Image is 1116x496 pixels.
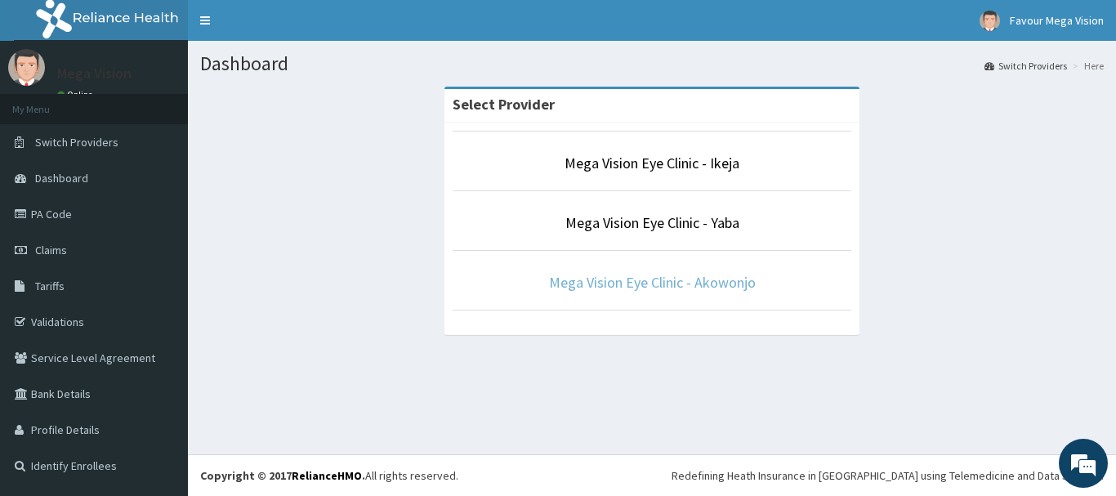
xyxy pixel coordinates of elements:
strong: Select Provider [453,95,555,114]
a: RelianceHMO [292,468,362,483]
span: Claims [35,243,67,257]
span: Tariffs [35,279,65,293]
div: Redefining Heath Insurance in [GEOGRAPHIC_DATA] using Telemedicine and Data Science! [672,467,1104,484]
p: Mega Vision [57,66,132,81]
footer: All rights reserved. [188,454,1116,496]
a: Switch Providers [984,59,1067,73]
a: Mega Vision Eye Clinic - Ikeja [565,154,739,172]
span: Dashboard [35,171,88,185]
span: Favour Mega Vision [1010,13,1104,28]
a: Mega Vision Eye Clinic - Akowonjo [549,273,756,292]
span: Switch Providers [35,135,118,150]
img: User Image [8,49,45,86]
li: Here [1069,59,1104,73]
strong: Copyright © 2017 . [200,468,365,483]
h1: Dashboard [200,53,1104,74]
img: User Image [980,11,1000,31]
a: Mega Vision Eye Clinic - Yaba [565,213,739,232]
a: Online [57,89,96,101]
